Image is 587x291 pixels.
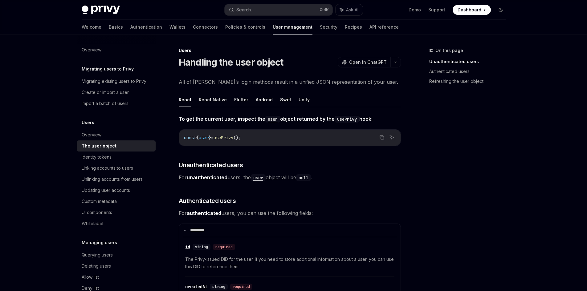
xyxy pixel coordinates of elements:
a: Unlinking accounts from users [77,174,156,185]
div: Updating user accounts [82,187,130,194]
div: Linking accounts to users [82,164,133,172]
span: } [209,135,211,140]
a: Import a batch of users [77,98,156,109]
a: user [251,174,266,180]
a: user [265,116,280,122]
span: All of [PERSON_NAME]’s login methods result in a unified JSON representation of your user. [179,78,401,86]
span: (); [233,135,241,140]
a: Linking accounts to users [77,163,156,174]
span: For users, you can use the following fields: [179,209,401,217]
span: Ask AI [346,7,358,13]
h5: Managing users [82,239,117,246]
button: Swift [280,92,291,107]
div: Allow list [82,273,99,281]
span: The Privy-issued DID for the user. If you need to store additional information about a user, you ... [185,256,394,270]
a: Overview [77,44,156,55]
div: id [185,244,190,250]
button: Copy the contents from the code block [378,133,386,141]
strong: To get the current user, inspect the object returned by the hook: [179,116,373,122]
a: Security [320,20,337,34]
button: React Native [199,92,227,107]
code: null [296,174,311,181]
a: Deleting users [77,261,156,272]
a: Migrating existing users to Privy [77,76,156,87]
div: Import a batch of users [82,100,128,107]
button: Android [256,92,273,107]
a: The user object [77,140,156,152]
a: Custom metadata [77,196,156,207]
div: The user object [82,142,116,150]
button: Open in ChatGPT [338,57,390,67]
a: Policies & controls [225,20,265,34]
a: Wallets [169,20,185,34]
h5: Migrating users to Privy [82,65,134,73]
a: Support [428,7,445,13]
span: const [184,135,196,140]
a: Authentication [130,20,162,34]
h1: Handling the user object [179,57,283,68]
div: Identity tokens [82,153,112,161]
a: Unauthenticated users [429,57,511,67]
span: string [212,284,225,289]
span: For users, the object will be . [179,173,401,182]
span: user [199,135,209,140]
strong: authenticated [187,210,221,216]
img: dark logo [82,6,120,14]
a: Allow list [77,272,156,283]
div: Overview [82,46,101,54]
button: Flutter [234,92,248,107]
div: Search... [236,6,254,14]
a: Demo [409,7,421,13]
a: Create or import a user [77,87,156,98]
strong: unauthenticated [187,174,227,180]
div: UI components [82,209,112,216]
div: required [213,244,235,250]
a: Whitelabel [77,218,156,229]
div: Whitelabel [82,220,103,227]
span: On this page [435,47,463,54]
div: Create or import a user [82,89,129,96]
a: API reference [369,20,399,34]
button: React [179,92,191,107]
a: Basics [109,20,123,34]
div: Unlinking accounts from users [82,176,143,183]
a: Identity tokens [77,152,156,163]
code: usePrivy [335,116,359,123]
span: usePrivy [214,135,233,140]
div: Deleting users [82,262,111,270]
a: Dashboard [453,5,491,15]
a: User management [273,20,312,34]
span: Ctrl K [320,7,329,12]
a: Welcome [82,20,101,34]
a: Connectors [193,20,218,34]
div: Migrating existing users to Privy [82,78,146,85]
a: Authenticated users [429,67,511,76]
button: Ask AI [336,4,363,15]
code: user [265,116,280,123]
span: Unauthenticated users [179,161,243,169]
h5: Users [82,119,94,126]
a: Refreshing the user object [429,76,511,86]
div: Querying users [82,251,113,259]
button: Ask AI [388,133,396,141]
button: Search...CtrlK [225,4,332,15]
button: Unity [299,92,310,107]
a: UI components [77,207,156,218]
div: Overview [82,131,101,139]
span: string [195,245,208,249]
span: Dashboard [458,7,481,13]
span: Authenticated users [179,196,236,205]
div: Users [179,47,401,54]
div: Custom metadata [82,198,117,205]
div: createdAt [185,284,207,290]
span: Open in ChatGPT [349,59,387,65]
button: Toggle dark mode [496,5,506,15]
div: required [230,284,252,290]
a: Recipes [345,20,362,34]
span: { [196,135,199,140]
span: = [211,135,214,140]
a: Querying users [77,249,156,261]
a: Overview [77,129,156,140]
a: Updating user accounts [77,185,156,196]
